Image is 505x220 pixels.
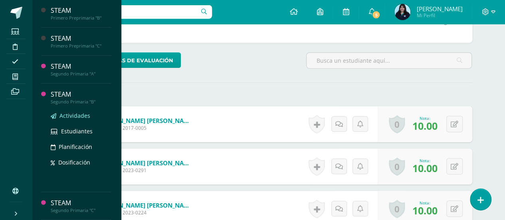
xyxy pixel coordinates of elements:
span: 10.00 [412,161,438,175]
a: Planificación [51,142,111,151]
div: Nota: [412,158,438,163]
input: Busca un estudiante aquí... [307,53,472,68]
a: STEAMSegundo Primaria "B" [51,90,111,105]
div: Primero Preprimaria "C" [51,43,111,49]
span: 10.00 [412,204,438,217]
span: Actividades [59,112,90,119]
div: STEAM [51,198,111,208]
a: STEAMSegundo Primaria "A" [51,62,111,77]
div: Nota: [412,115,438,121]
span: Dosificación [58,159,90,166]
a: STEAMSegundo Primaria "C" [51,198,111,213]
a: 0 [389,200,405,218]
a: Actividades [51,111,111,120]
span: Estudiantes [61,127,93,135]
a: STEAMPrimero Preprimaria "B" [51,6,111,21]
div: Segundo Primaria "B" [51,99,111,105]
img: 717e1260f9baba787432b05432d0efc0.png [394,4,410,20]
a: Herramientas de evaluación [65,52,181,68]
span: [PERSON_NAME] [416,5,462,13]
span: Estudiante 2023-0224 [98,209,194,216]
div: STEAM [51,6,111,15]
a: Estudiantes [51,127,111,136]
div: Nota: [412,200,438,206]
span: Estudiante 2017-0005 [98,125,194,131]
div: STEAM [51,90,111,99]
span: 5 [372,10,380,19]
a: STEAMPrimero Preprimaria "C" [51,34,111,49]
span: Herramientas de evaluación [81,53,173,68]
div: STEAM [51,62,111,71]
a: [PERSON_NAME] [PERSON_NAME] [98,117,194,125]
input: Busca un usuario... [37,5,212,19]
span: Estudiante 2023-0291 [98,167,194,174]
a: 0 [389,157,405,176]
a: Dosificación [51,158,111,167]
div: STEAM [51,34,111,43]
span: Mi Perfil [416,12,462,19]
a: 0 [389,115,405,133]
a: [PERSON_NAME] [PERSON_NAME] [98,159,194,167]
div: Primero Preprimaria "B" [51,15,111,21]
span: Planificación [59,143,92,151]
div: Segundo Primaria "A" [51,71,111,77]
span: 10.00 [412,119,438,133]
div: Segundo Primaria "C" [51,208,111,213]
a: [PERSON_NAME] [PERSON_NAME] [98,201,194,209]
